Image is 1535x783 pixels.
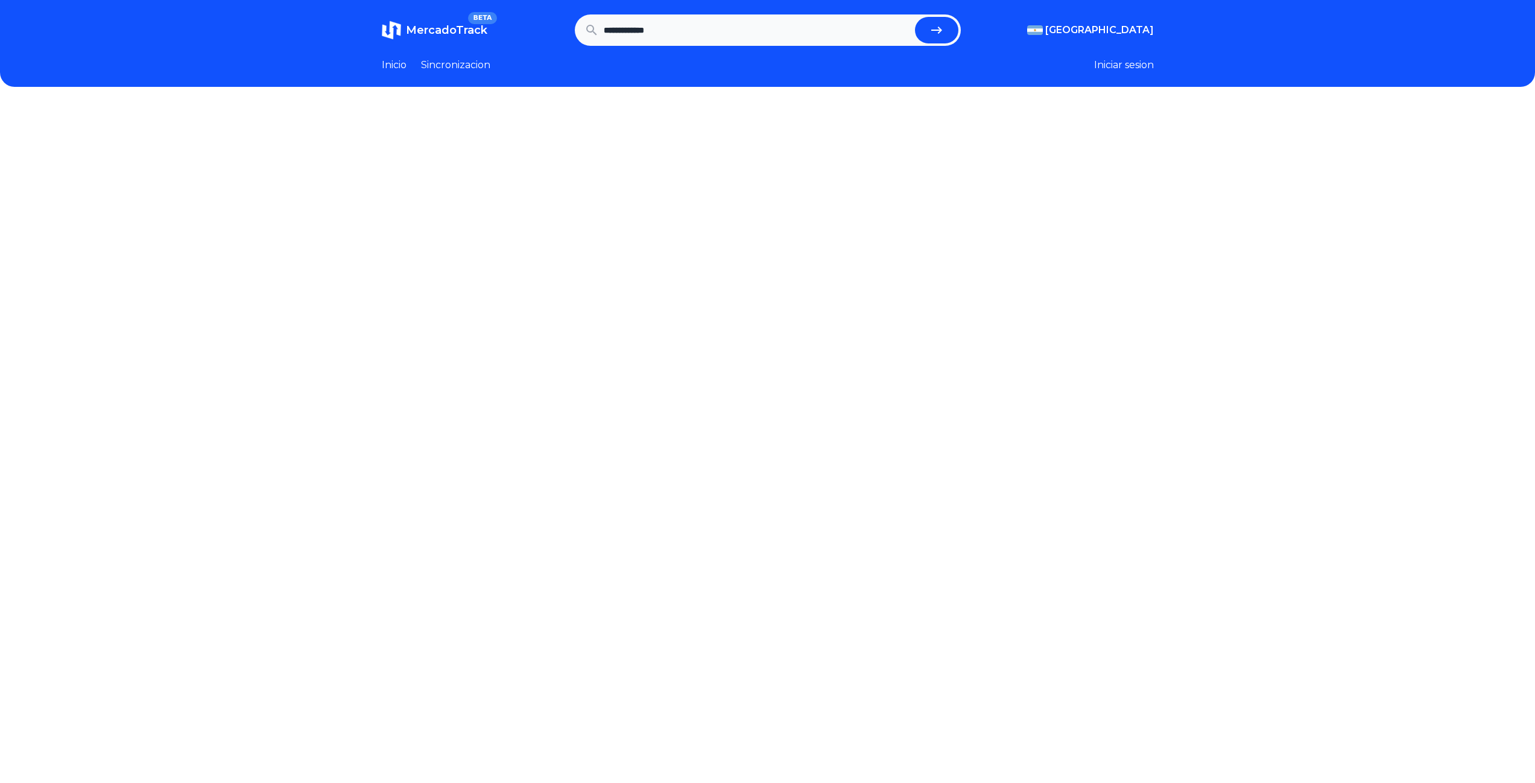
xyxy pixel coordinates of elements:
img: Argentina [1027,25,1043,35]
a: MercadoTrackBETA [382,21,487,40]
span: MercadoTrack [406,24,487,37]
a: Sincronizacion [421,58,490,72]
img: MercadoTrack [382,21,401,40]
span: BETA [468,12,496,24]
a: Inicio [382,58,407,72]
button: [GEOGRAPHIC_DATA] [1027,23,1154,37]
button: Iniciar sesion [1094,58,1154,72]
span: [GEOGRAPHIC_DATA] [1045,23,1154,37]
